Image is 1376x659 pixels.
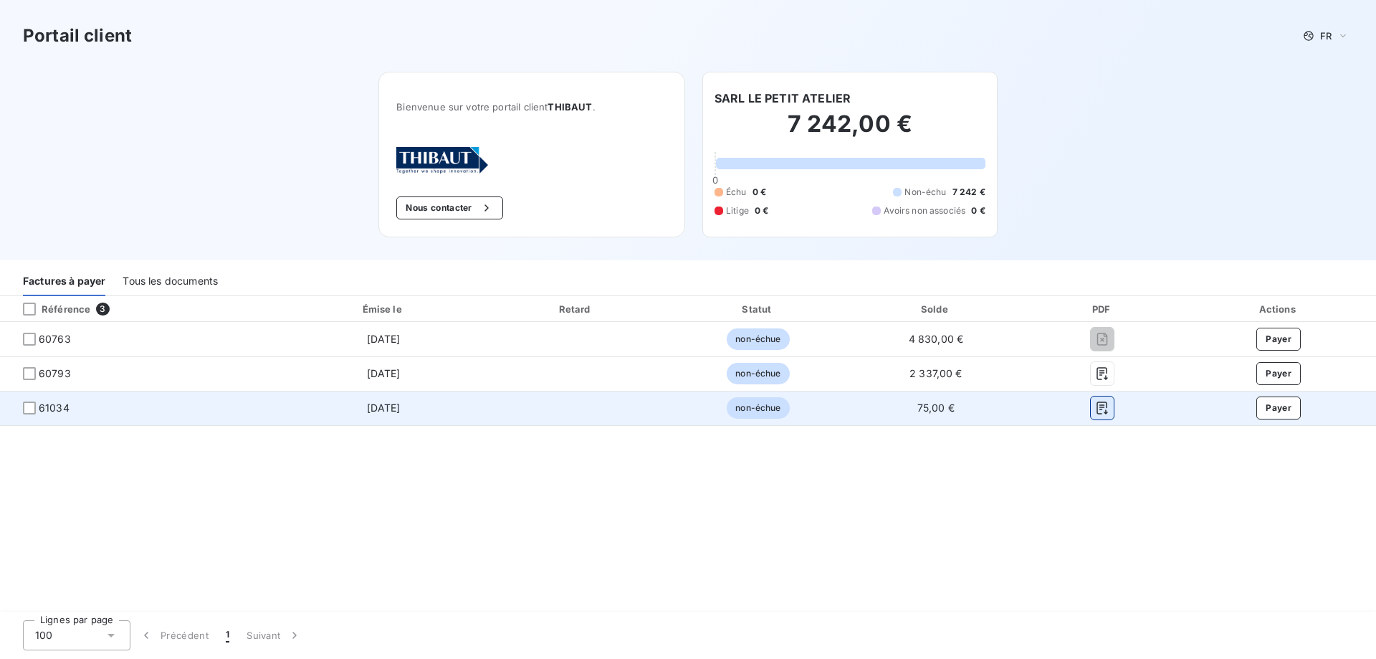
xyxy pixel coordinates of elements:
span: Litige [726,204,749,217]
div: Factures à payer [23,266,105,296]
span: non-échue [727,328,789,350]
span: Non-échu [904,186,946,199]
span: 7 242 € [952,186,985,199]
button: Précédent [130,620,217,650]
span: 0 € [755,204,768,217]
span: 60793 [39,366,71,381]
span: 0 € [752,186,766,199]
span: 100 [35,628,52,643]
button: Payer [1256,362,1301,385]
button: Nous contacter [396,196,502,219]
div: Émise le [286,302,481,316]
button: Payer [1256,328,1301,351]
span: 75,00 € [917,402,955,414]
div: PDF [1026,302,1178,316]
span: 0 € [971,204,985,217]
span: 61034 [39,401,70,415]
h2: 7 242,00 € [715,110,985,153]
span: Échu [726,186,747,199]
h3: Portail client [23,23,132,49]
button: 1 [217,620,238,650]
div: Tous les documents [123,266,218,296]
span: 2 337,00 € [909,367,962,379]
span: [DATE] [367,402,401,414]
span: non-échue [727,363,789,384]
span: Avoirs non associés [884,204,965,217]
span: 0 [712,174,718,186]
div: Référence [11,303,90,316]
span: 60763 [39,332,71,346]
div: Actions [1184,302,1373,316]
img: Company logo [396,147,488,174]
div: Solde [851,302,1021,316]
span: FR [1320,30,1332,42]
span: 1 [226,628,229,643]
span: THIBAUT [548,101,592,113]
span: non-échue [727,397,789,419]
span: [DATE] [367,367,401,379]
div: Statut [671,302,845,316]
button: Payer [1256,397,1301,419]
h6: SARL LE PETIT ATELIER [715,90,851,107]
span: [DATE] [367,333,401,345]
span: 4 830,00 € [909,333,964,345]
div: Retard [487,302,665,316]
button: Suivant [238,620,310,650]
span: Bienvenue sur votre portail client . [396,101,667,113]
span: 3 [96,303,109,316]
